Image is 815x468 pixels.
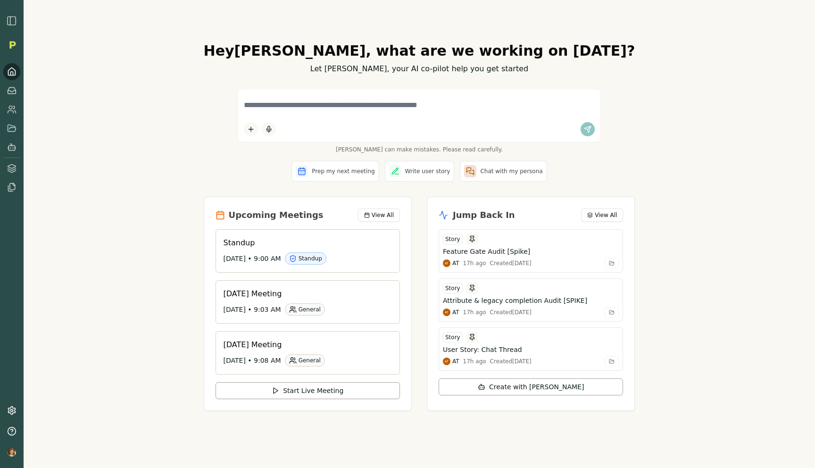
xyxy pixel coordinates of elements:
img: profile [7,447,17,457]
div: Created [DATE] [490,259,532,267]
button: Start dictation [262,122,276,136]
div: General [285,303,325,316]
img: Adam Tucker [443,358,450,365]
div: Standup [285,252,326,265]
button: Feature Gate Audit [Spike] [443,247,619,256]
button: Add content to chat [244,122,258,136]
div: [DATE] • 9:03 AM [224,303,384,316]
h3: Standup [224,237,384,249]
button: Write user story [385,161,455,182]
button: Send message [581,122,595,136]
button: Attribute & legacy completion Audit [SPIKE] [443,296,619,305]
a: [DATE] Meeting[DATE] • 9:08 AMGeneral [216,331,400,375]
h3: Feature Gate Audit [Spike] [443,247,530,256]
span: [PERSON_NAME] can make mistakes. Please read carefully. [238,146,600,153]
div: [DATE] • 9:00 AM [224,252,384,265]
div: Story [443,234,463,244]
button: Chat with my persona [460,161,547,182]
span: Write user story [405,167,450,175]
button: User Story: Chat Thread [443,345,619,354]
h3: [DATE] Meeting [224,288,384,300]
span: View All [595,211,617,219]
p: Let [PERSON_NAME], your AI co-pilot help you get started [204,63,635,75]
h1: Hey [PERSON_NAME] , what are we working on [DATE]? [204,42,635,59]
span: AT [452,358,459,365]
img: sidebar [6,15,17,26]
img: Adam Tucker [443,259,450,267]
img: Adam Tucker [443,309,450,316]
div: General [285,354,325,367]
div: Story [443,283,463,293]
button: View All [358,209,400,222]
span: Prep my next meeting [312,167,374,175]
button: Create with [PERSON_NAME] [439,378,623,395]
img: Organization logo [5,38,19,52]
div: Created [DATE] [490,309,532,316]
h3: User Story: Chat Thread [443,345,522,354]
button: Prep my next meeting [291,161,379,182]
h2: Jump Back In [453,209,515,222]
span: Start Live Meeting [283,386,343,395]
button: View All [581,209,623,222]
a: [DATE] Meeting[DATE] • 9:03 AMGeneral [216,280,400,324]
div: Created [DATE] [490,358,532,365]
span: Create with [PERSON_NAME] [489,382,584,392]
span: AT [452,309,459,316]
div: 17h ago [463,259,486,267]
div: [DATE] • 9:08 AM [224,354,384,367]
button: Start Live Meeting [216,382,400,399]
span: AT [452,259,459,267]
span: Chat with my persona [480,167,542,175]
button: Help [3,423,20,440]
div: Story [443,332,463,343]
div: 17h ago [463,358,486,365]
span: View All [372,211,394,219]
h3: Attribute & legacy completion Audit [SPIKE] [443,296,587,305]
h3: [DATE] Meeting [224,339,384,351]
div: 17h ago [463,309,486,316]
a: Standup[DATE] • 9:00 AMStandup [216,229,400,273]
h2: Upcoming Meetings [229,209,324,222]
